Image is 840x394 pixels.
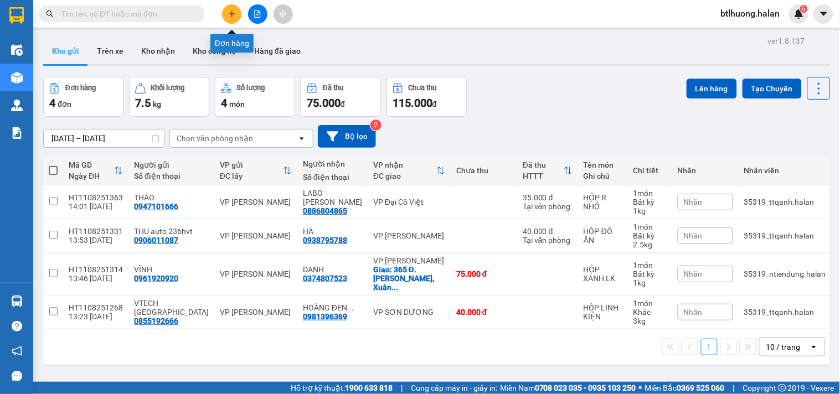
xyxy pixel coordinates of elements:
[684,198,703,206] span: Nhãn
[373,198,445,206] div: VP Đại Cồ Việt
[11,295,23,307] img: warehouse-icon
[134,236,178,245] div: 0906011087
[639,386,642,390] span: ⚪️
[432,100,437,108] span: đ
[678,166,733,175] div: Nhãn
[134,172,209,180] div: Số điện thoại
[677,383,725,392] strong: 0369 525 060
[134,193,209,202] div: THẢO
[456,166,512,175] div: Chưa thu
[633,166,667,175] div: Chi tiết
[393,96,432,110] span: 115.000
[69,160,114,169] div: Mã GD
[65,84,96,92] div: Đơn hàng
[744,198,826,206] div: 35319_ttqanh.halan
[69,312,123,321] div: 13:23 [DATE]
[12,346,22,356] span: notification
[523,227,573,236] div: 40.000 đ
[819,9,829,19] span: caret-down
[134,265,209,274] div: VĨNH
[134,160,209,169] div: Người gửi
[684,231,703,240] span: Nhãn
[523,193,573,202] div: 35.000 đ
[11,100,23,111] img: warehouse-icon
[43,38,88,64] button: Kho gửi
[297,134,306,143] svg: open
[633,299,667,308] div: 1 món
[63,156,128,185] th: Toggle SortBy
[584,265,622,283] div: HỘP XANH LK
[49,96,55,110] span: 4
[373,160,436,169] div: VP nhận
[373,265,445,292] div: Giao: 365 Đ. Phạm Văn Đồng, Xuân Đỉnh, Bắc Từ Liêm, Hà Nội 100000, Việt Nam
[633,231,667,240] div: Bất kỳ
[341,100,345,108] span: đ
[237,84,265,92] div: Số lượng
[303,303,362,312] div: HOÀNG ĐEN MOBILE
[584,160,622,169] div: Tên món
[345,383,393,392] strong: 1900 633 818
[779,384,786,392] span: copyright
[411,382,497,394] span: Cung cấp máy in - giấy in:
[303,159,362,168] div: Người nhận
[768,35,805,47] div: ver 1.8.137
[69,265,123,274] div: HT1108251314
[744,269,826,278] div: 35319_ntiendung.halan
[523,236,573,245] div: Tại văn phòng
[523,202,573,211] div: Tại văn phòng
[274,4,293,24] button: aim
[814,4,833,24] button: caret-down
[245,38,310,64] button: Hàng đã giao
[687,79,737,98] button: Lên hàng
[220,231,292,240] div: VP [PERSON_NAME]
[46,10,54,18] span: search
[132,38,184,64] button: Kho nhận
[584,193,622,211] div: HỘP R NHỎ
[645,382,725,394] span: Miền Bắc
[633,269,667,278] div: Bất kỳ
[500,382,636,394] span: Miền Nam
[401,382,403,394] span: |
[220,198,292,206] div: VP [PERSON_NAME]
[69,236,123,245] div: 13:53 [DATE]
[684,308,703,317] span: Nhãn
[584,172,622,180] div: Ghi chú
[456,269,512,278] div: 75.000 đ
[701,339,718,355] button: 1
[151,84,185,92] div: Khối lượng
[744,231,826,240] div: 35319_ttqanh.halan
[633,206,667,215] div: 1 kg
[279,10,287,18] span: aim
[153,100,161,108] span: kg
[370,120,382,131] sup: 2
[11,72,23,84] img: warehouse-icon
[584,227,622,245] div: HÔP ĐỒ ĂN
[633,198,667,206] div: Bất kỳ
[184,38,245,64] button: Kho công nợ
[134,202,178,211] div: 0947101666
[303,265,362,274] div: DANH
[303,173,362,182] div: Số điện thoại
[69,193,123,202] div: HT1108251363
[409,84,437,92] div: Chưa thu
[633,308,667,317] div: Khác
[373,172,436,180] div: ĐC giao
[303,312,347,321] div: 0981396369
[248,4,267,24] button: file-add
[12,321,22,331] span: question-circle
[584,303,622,321] div: HÔP LINH KIỆN
[633,240,667,249] div: 2.5 kg
[291,382,393,394] span: Hỗ trợ kỹ thuật:
[11,44,23,56] img: warehouse-icon
[134,227,209,236] div: THU auto 236hvt
[373,256,445,265] div: VP [PERSON_NAME]
[229,100,245,108] span: món
[222,4,241,24] button: plus
[69,202,123,211] div: 14:01 [DATE]
[11,127,23,139] img: solution-icon
[221,96,227,110] span: 4
[134,317,178,325] div: 0855192666
[303,189,362,206] div: LABO KIM
[802,5,806,13] span: 6
[44,129,164,147] input: Select a date range.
